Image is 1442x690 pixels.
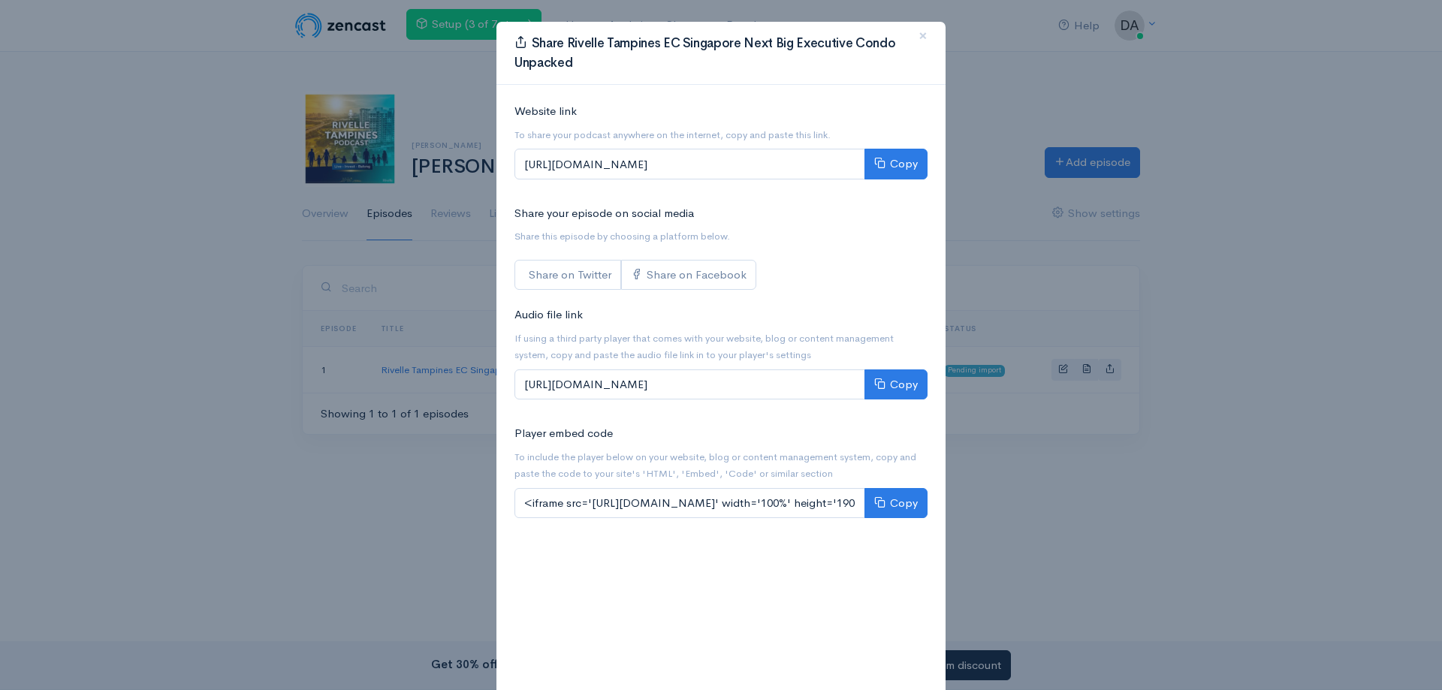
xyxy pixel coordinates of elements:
button: Copy [864,488,928,519]
input: [URL][DOMAIN_NAME] [514,149,865,179]
small: Share this episode by choosing a platform below. [514,230,730,243]
a: Share on Facebook [621,260,756,291]
input: <iframe src='[URL][DOMAIN_NAME]' width='100%' height='190' frameborder='0' scrolling='no' seamles... [514,488,865,519]
label: Audio file link [514,306,583,324]
label: Share your episode on social media [514,205,694,222]
small: To include the player below on your website, blog or content management system, copy and paste th... [514,450,916,481]
small: To share your podcast anywhere on the internet, copy and paste this link. [514,128,831,141]
span: Share Rivelle Tampines EC Singapore Next Big Executive Condo Unpacked [514,35,895,71]
span: × [919,25,928,47]
label: Player embed code [514,425,613,442]
a: Share on Twitter [514,260,621,291]
div: Social sharing links [514,260,756,291]
input: [URL][DOMAIN_NAME] [514,369,865,400]
label: Website link [514,103,577,120]
button: Copy [864,369,928,400]
button: Close [900,16,946,57]
small: If using a third party player that comes with your website, blog or content management system, co... [514,332,894,362]
button: Copy [864,149,928,179]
